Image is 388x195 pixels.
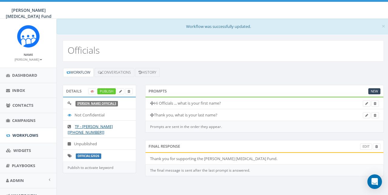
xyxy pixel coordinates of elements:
[13,148,31,153] span: Widgets
[63,162,136,173] div: Publish to activate keyword
[145,165,384,176] div: The final message is sent after the last prompt is answered.
[135,68,160,77] a: History
[63,109,136,121] li: Not Confidential
[12,133,38,138] span: Workflows
[76,153,101,159] label: Officials2026
[145,140,384,152] div: Final Response
[12,163,35,168] span: Playbooks
[63,138,136,150] li: Unpublished
[10,178,24,183] span: Admin
[382,22,385,30] span: ×
[24,52,33,57] small: Name
[15,56,42,62] a: [PERSON_NAME]
[97,88,116,95] a: Publish
[368,88,380,95] a: New
[63,85,136,97] div: Details
[15,57,42,62] small: [PERSON_NAME]
[145,109,383,121] li: Thank you, what is your last name?
[145,121,384,133] div: Prompts are sent in the order they appear.
[360,143,372,150] a: Edit
[77,102,116,106] a: [PERSON_NAME] Officials
[145,97,383,109] li: Hi Officials ... what is your first name?
[17,25,40,48] img: Rally_Corp_Logo_1.png
[12,88,25,93] span: Inbox
[145,85,384,97] div: Prompts
[68,45,100,55] h2: Officials
[145,153,383,165] li: Thank you for supporting the [PERSON_NAME] [MEDICAL_DATA] Fund.
[12,118,35,123] span: Campaigns
[367,174,382,189] div: Open Intercom Messenger
[12,72,37,78] span: Dashboard
[63,68,94,77] a: Workflow
[6,7,52,19] span: [PERSON_NAME] [MEDICAL_DATA] Fund
[95,68,134,77] a: Conversations
[68,124,113,135] a: TF - [PERSON_NAME] [[PHONE_NUMBER]]
[12,103,33,108] span: Contacts
[382,23,385,29] button: Close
